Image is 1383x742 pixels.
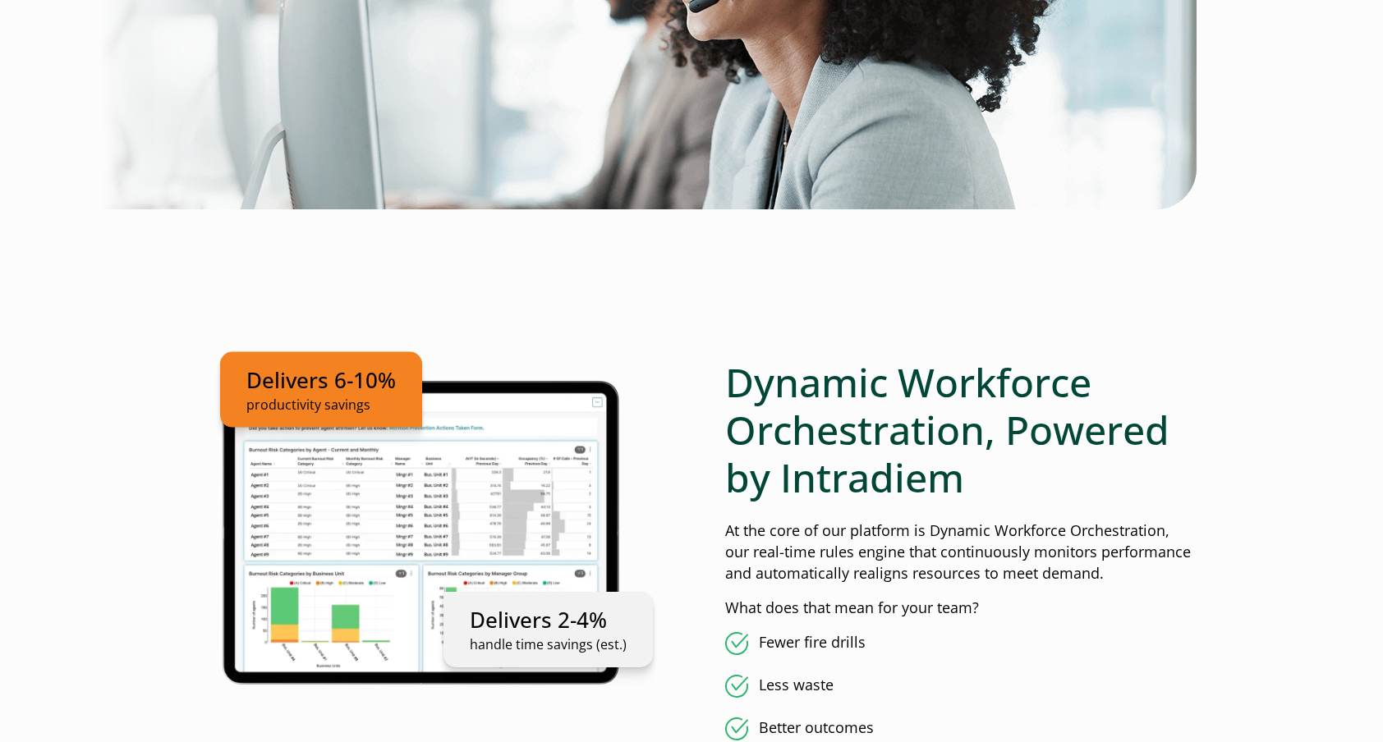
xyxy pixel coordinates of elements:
p: Delivers 6-10% [246,364,396,395]
p: productivity savings [246,396,396,415]
li: Better outcomes [725,717,1197,740]
p: handle time savings (est.) [470,635,627,654]
li: Less waste [725,675,1197,698]
h2: Dynamic Workforce Orchestration, Powered by Intradiem [725,359,1197,501]
p: At the core of our platform is Dynamic Workforce Orchestration, our real-time rules engine that c... [725,520,1197,584]
p: What does that mean for your team? [725,598,1197,619]
p: Delivers 2-4% [470,605,627,635]
li: Fewer fire drills [725,632,1197,655]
